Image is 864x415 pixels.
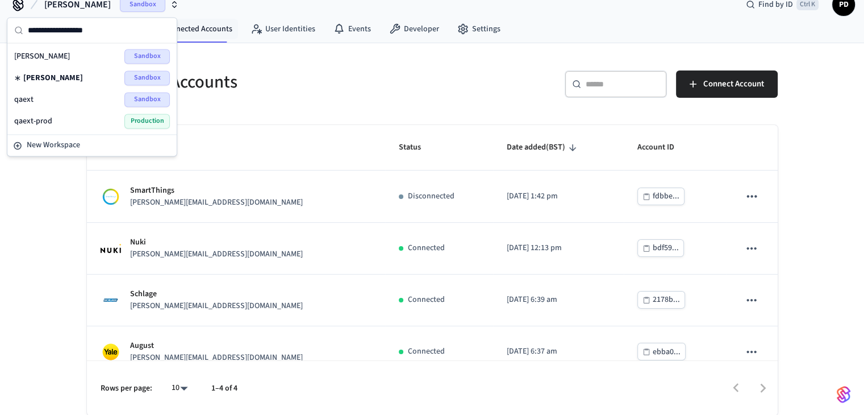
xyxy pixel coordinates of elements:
table: sticky table [87,125,778,378]
span: [PERSON_NAME] [23,72,83,84]
p: [DATE] 6:39 am [507,294,610,306]
div: Suggestions [7,43,177,134]
button: 2178b... [637,291,685,309]
div: fdbbe... [653,189,679,204]
p: Connected [408,294,445,306]
span: Production [124,114,170,128]
p: SmartThings [130,185,303,197]
button: bdf59... [637,239,684,257]
a: Settings [448,19,510,39]
p: [PERSON_NAME][EMAIL_ADDRESS][DOMAIN_NAME] [130,248,303,260]
p: Schlage [130,288,303,300]
span: qaext-prod [14,115,52,127]
p: 1–4 of 4 [211,383,237,395]
div: bdf59... [653,241,679,255]
a: User Identities [241,19,324,39]
div: 10 [166,380,193,396]
span: Account ID [637,139,689,156]
p: [PERSON_NAME][EMAIL_ADDRESS][DOMAIN_NAME] [130,300,303,312]
p: Connected [408,242,445,254]
span: Sandbox [124,70,170,85]
span: Date added(BST) [507,139,580,156]
p: Nuki [130,236,303,248]
span: New Workspace [27,139,80,151]
img: SeamLogoGradient.69752ec5.svg [837,385,850,404]
a: Connected Accounts [139,19,241,39]
p: [DATE] 12:13 pm [507,242,610,254]
img: Schlage Logo, Square [101,290,121,310]
p: [DATE] 6:37 am [507,346,610,358]
span: qaext [14,94,34,105]
h5: Connected Accounts [87,70,425,94]
p: Connected [408,346,445,358]
button: fdbbe... [637,188,684,205]
div: ebba0... [653,345,681,359]
span: Sandbox [124,92,170,107]
div: 2178b... [653,293,680,307]
button: New Workspace [9,136,176,155]
img: Nuki Logo, Square [101,244,121,253]
p: [DATE] 1:42 pm [507,190,610,202]
span: Status [399,139,436,156]
p: Disconnected [408,190,454,202]
p: Rows per page: [101,383,152,395]
img: Smartthings Logo, Square [101,186,121,207]
button: Connect Account [676,70,778,98]
span: Connect Account [703,77,764,92]
p: August [130,340,303,352]
a: Developer [380,19,448,39]
p: [PERSON_NAME][EMAIL_ADDRESS][DOMAIN_NAME] [130,197,303,209]
span: Sandbox [124,49,170,64]
span: [PERSON_NAME] [14,51,70,62]
img: Yale Logo, Square [101,342,121,362]
a: Events [324,19,380,39]
button: ebba0... [637,343,686,360]
p: [PERSON_NAME][EMAIL_ADDRESS][DOMAIN_NAME] [130,352,303,364]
